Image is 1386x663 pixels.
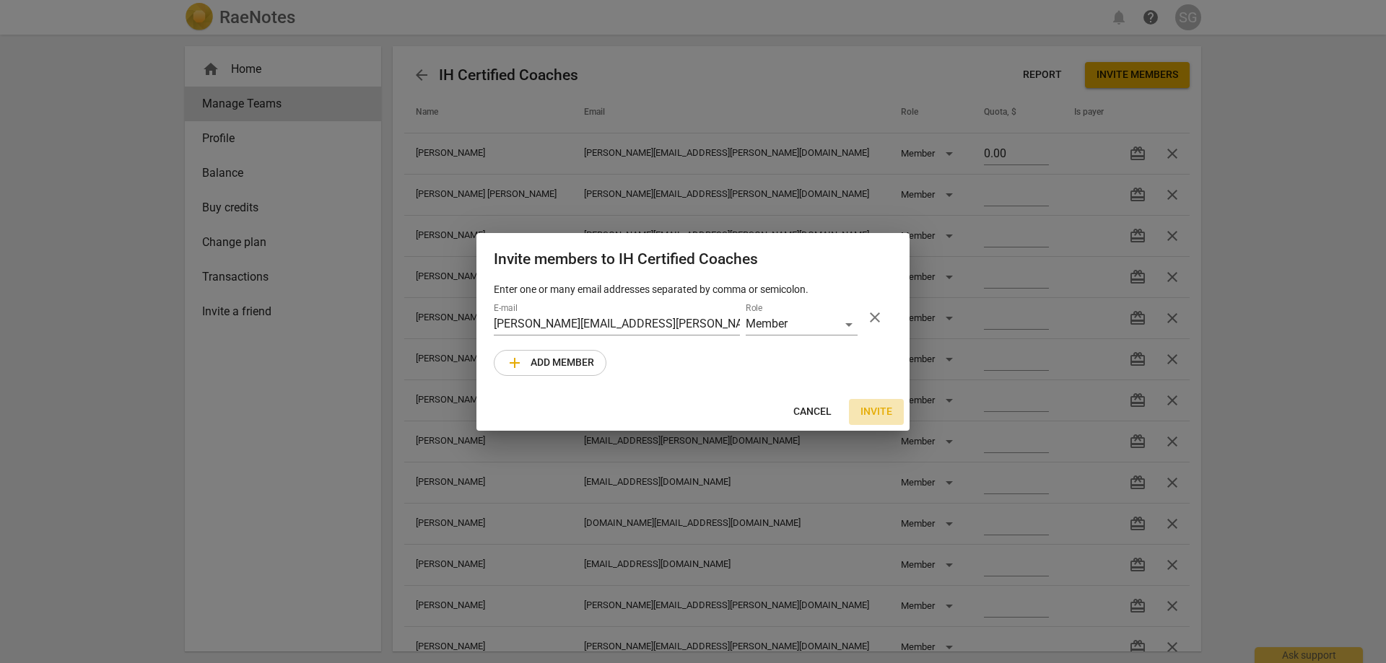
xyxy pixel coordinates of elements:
p: Enter one or many email addresses separated by comma or semicolon. [494,282,892,297]
button: Cancel [782,399,843,425]
button: Invite [849,399,904,425]
span: Add member [506,354,594,372]
span: add [506,354,523,372]
label: Role [746,304,762,312]
button: Add [494,350,606,376]
h2: Invite members to IH Certified Coaches [494,250,892,268]
span: Cancel [793,405,832,419]
span: close [866,309,884,326]
div: Member [746,315,858,335]
label: E-mail [494,304,518,312]
span: Invite [860,405,892,419]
